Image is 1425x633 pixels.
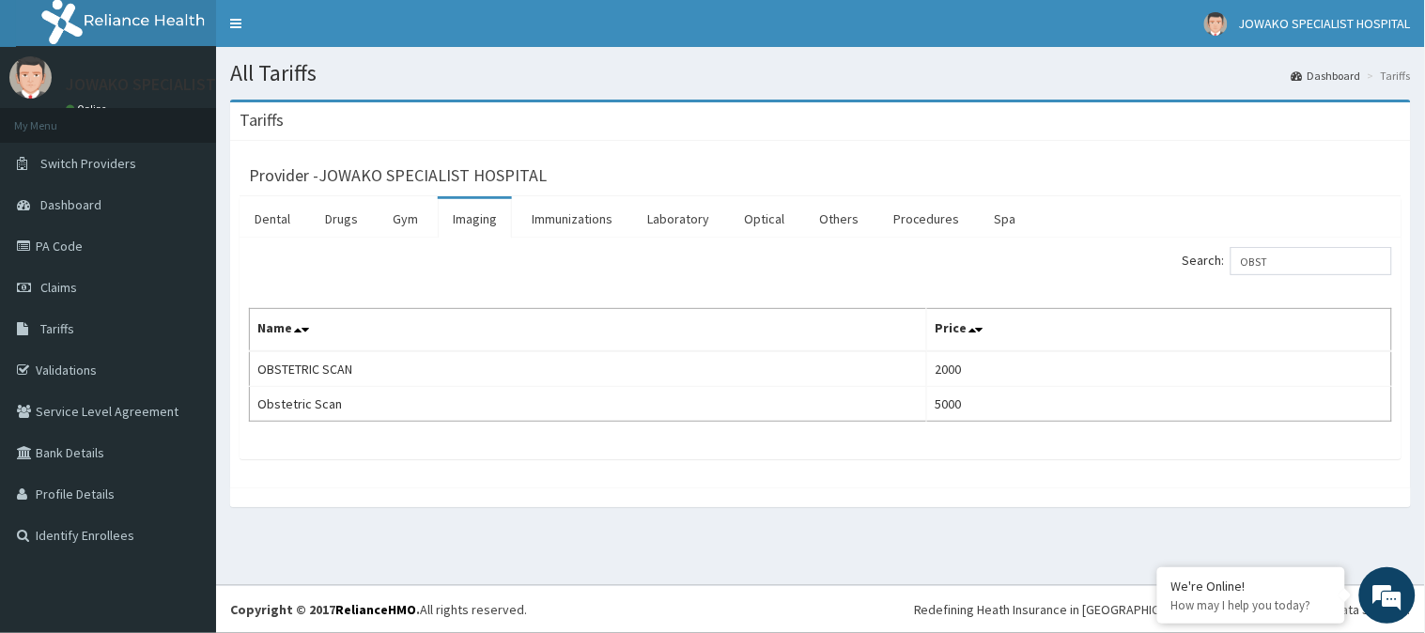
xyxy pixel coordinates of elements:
textarea: Type your message and hit 'Enter' [9,428,358,494]
span: Tariffs [40,320,74,337]
span: Dashboard [40,196,101,213]
td: OBSTETRIC SCAN [250,351,927,387]
td: 5000 [927,387,1392,422]
div: We're Online! [1171,578,1331,594]
a: Imaging [438,199,512,239]
img: User Image [9,56,52,99]
input: Search: [1231,247,1392,275]
a: Optical [729,199,799,239]
a: Online [66,102,111,116]
th: Price [927,309,1392,352]
p: JOWAKO SPECIALIST HOSPITAL [66,76,293,93]
a: Spa [980,199,1031,239]
td: Obstetric Scan [250,387,927,422]
a: Drugs [310,199,373,239]
span: Switch Providers [40,155,136,172]
div: Minimize live chat window [308,9,353,54]
p: How may I help you today? [1171,597,1331,613]
li: Tariffs [1363,68,1411,84]
h1: All Tariffs [230,61,1411,85]
span: JOWAKO SPECIALIST HOSPITAL [1239,15,1411,32]
th: Name [250,309,927,352]
a: Laboratory [632,199,724,239]
div: Chat with us now [98,105,316,130]
td: 2000 [927,351,1392,387]
img: d_794563401_company_1708531726252_794563401 [35,94,76,141]
footer: All rights reserved. [216,585,1425,633]
a: Dental [240,199,305,239]
img: User Image [1204,12,1228,36]
h3: Provider - JOWAKO SPECIALIST HOSPITAL [249,167,547,184]
a: Procedures [878,199,975,239]
a: RelianceHMO [335,601,416,618]
a: Others [804,199,874,239]
a: Gym [378,199,433,239]
h3: Tariffs [240,112,284,129]
label: Search: [1183,247,1392,275]
span: Claims [40,279,77,296]
div: Redefining Heath Insurance in [GEOGRAPHIC_DATA] using Telemedicine and Data Science! [914,600,1411,619]
strong: Copyright © 2017 . [230,601,420,618]
a: Dashboard [1292,68,1361,84]
a: Immunizations [517,199,627,239]
span: We're online! [109,194,259,384]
